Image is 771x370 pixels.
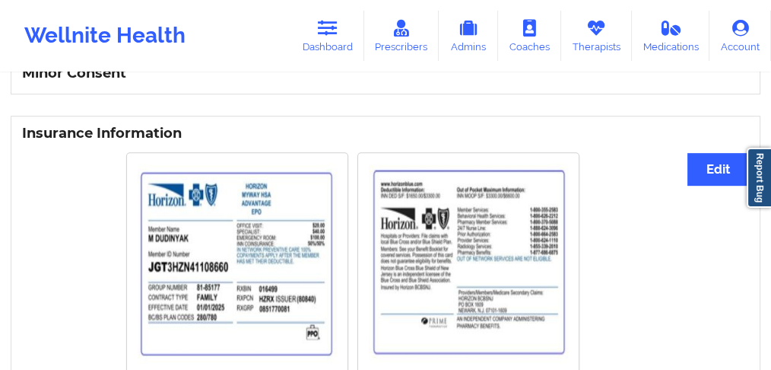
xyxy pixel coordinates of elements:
a: Dashboard [291,11,364,61]
h3: Minor Consent [22,65,749,82]
a: Therapists [561,11,632,61]
a: Prescribers [364,11,439,61]
h3: Insurance Information [22,125,749,142]
a: Medications [632,11,710,61]
a: Coaches [498,11,561,61]
a: Report Bug [747,148,771,208]
a: Admins [439,11,498,61]
img: Brayden Dudinyak [138,164,337,363]
button: Edit [687,153,749,186]
a: Account [709,11,771,61]
img: Brayden Dudinyak [369,164,568,363]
